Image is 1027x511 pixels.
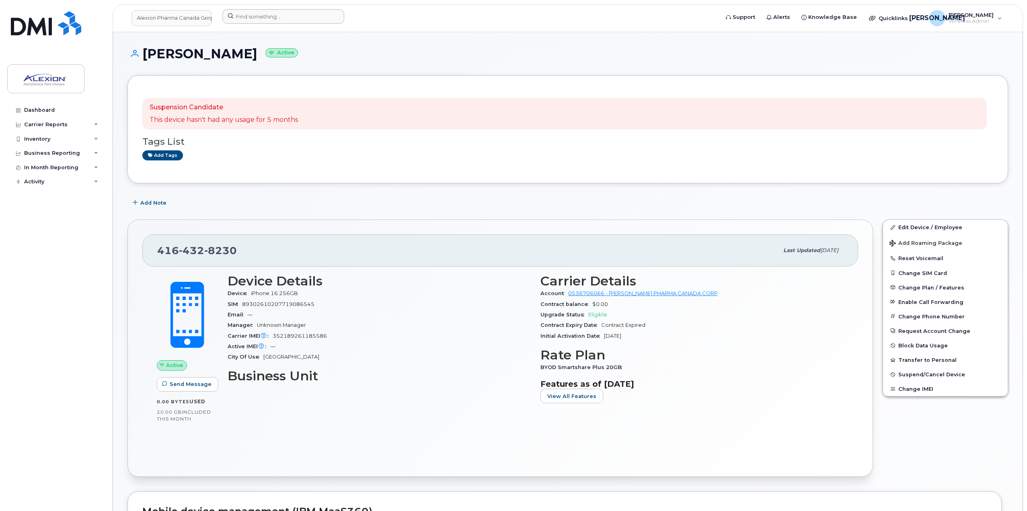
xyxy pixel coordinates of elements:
[540,301,592,307] span: Contract balance
[204,244,237,257] span: 8230
[883,382,1008,396] button: Change IMEI
[540,364,626,370] span: BYOD Smartshare Plus 20GB
[547,392,596,400] span: View All Features
[273,333,327,339] span: 352189261185586
[898,299,963,305] span: Enable Call Forwarding
[228,354,263,360] span: City Of Use
[228,301,242,307] span: SIM
[783,247,820,253] span: Last updated
[883,324,1008,338] button: Request Account Change
[170,380,212,388] span: Send Message
[251,290,298,296] span: iPhone 16 256GB
[820,247,838,253] span: [DATE]
[263,354,319,360] span: [GEOGRAPHIC_DATA]
[540,322,601,328] span: Contract Expiry Date
[228,312,247,318] span: Email
[883,309,1008,324] button: Change Phone Number
[540,348,844,362] h3: Rate Plan
[898,371,965,378] span: Suspend/Cancel Device
[540,312,588,318] span: Upgrade Status
[883,353,1008,367] button: Transfer to Personal
[568,290,718,296] a: 0536706066 - [PERSON_NAME] PHARMA CANADA CORP
[883,234,1008,251] button: Add Roaming Package
[242,301,314,307] span: 89302610207719086545
[179,244,204,257] span: 432
[898,284,964,290] span: Change Plan / Features
[157,244,237,257] span: 416
[588,312,607,318] span: Eligible
[228,343,270,349] span: Active IMEI
[157,377,218,392] button: Send Message
[157,399,189,404] span: 0.00 Bytes
[540,290,568,296] span: Account
[883,280,1008,295] button: Change Plan / Features
[228,290,251,296] span: Device
[142,150,183,160] a: Add tags
[189,398,205,404] span: used
[540,389,603,403] button: View All Features
[150,103,298,112] p: Suspension Candidate
[157,409,182,415] span: 20.00 GB
[228,322,257,328] span: Manager
[228,369,531,383] h3: Business Unit
[540,333,604,339] span: Initial Activation Date
[883,266,1008,280] button: Change SIM Card
[270,343,275,349] span: —
[265,48,298,57] small: Active
[247,312,253,318] span: —
[228,333,273,339] span: Carrier IMEI
[166,361,183,369] span: Active
[257,322,306,328] span: Unknown Manager
[592,301,608,307] span: $0.00
[883,295,1008,309] button: Enable Call Forwarding
[883,367,1008,382] button: Suspend/Cancel Device
[127,47,1008,61] h1: [PERSON_NAME]
[883,338,1008,353] button: Block Data Usage
[883,220,1008,234] a: Edit Device / Employee
[540,379,844,389] h3: Features as of [DATE]
[140,199,166,207] span: Add Note
[601,322,645,328] span: Contract Expired
[142,137,993,147] h3: Tags List
[127,195,173,210] button: Add Note
[604,333,621,339] span: [DATE]
[540,274,844,288] h3: Carrier Details
[883,251,1008,265] button: Reset Voicemail
[228,274,531,288] h3: Device Details
[150,115,298,125] p: This device hasn't had any usage for 5 months
[889,240,962,248] span: Add Roaming Package
[157,409,211,422] span: included this month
